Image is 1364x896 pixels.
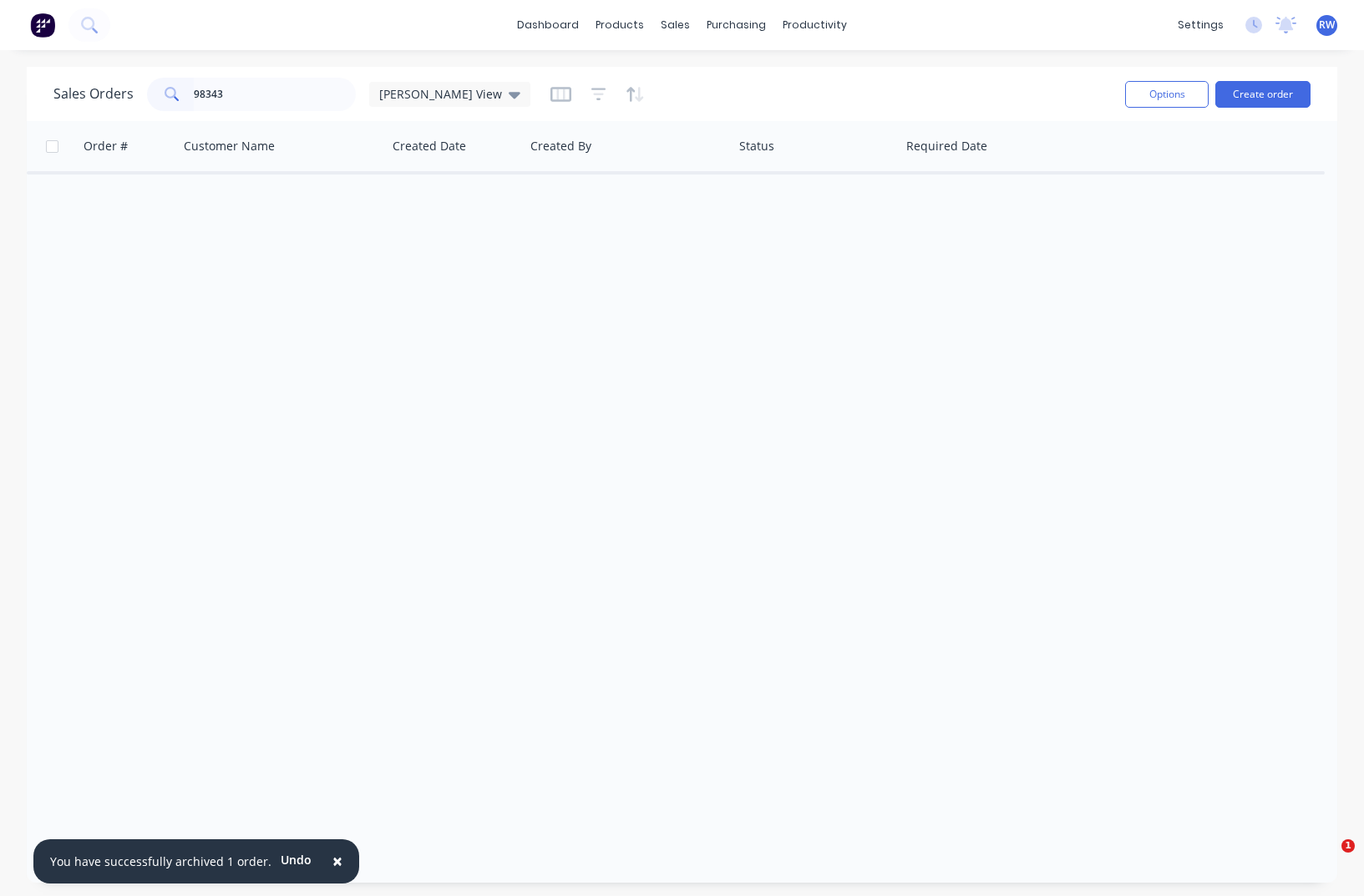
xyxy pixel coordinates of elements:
[53,86,134,102] h1: Sales Orders
[906,138,987,154] div: Required Date
[393,138,466,154] div: Created Date
[530,138,591,154] div: Created By
[509,13,587,38] a: dashboard
[50,853,271,870] div: You have successfully archived 1 order.
[184,138,275,154] div: Customer Name
[1341,839,1355,853] span: 1
[84,138,128,154] div: Order #
[194,78,357,111] input: Search...
[332,849,342,873] span: ×
[739,138,774,154] div: Status
[379,85,502,103] span: [PERSON_NAME] View
[271,848,321,873] button: Undo
[30,13,55,38] img: Factory
[1169,13,1232,38] div: settings
[587,13,652,38] div: products
[774,13,855,38] div: productivity
[1215,81,1311,108] button: Create order
[652,13,698,38] div: sales
[1319,18,1335,33] span: RW
[1125,81,1209,108] button: Options
[316,842,359,882] button: Close
[1307,839,1347,879] iframe: Intercom live chat
[698,13,774,38] div: purchasing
